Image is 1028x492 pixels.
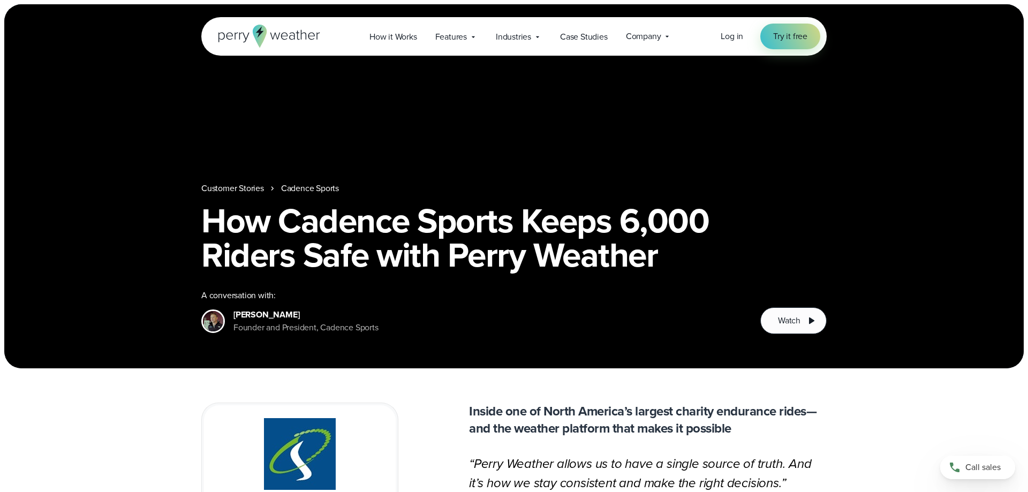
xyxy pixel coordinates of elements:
h1: How Cadence Sports Keeps 6,000 Riders Safe with Perry Weather [201,203,827,272]
span: Case Studies [560,31,608,43]
span: Try it free [773,30,807,43]
div: [PERSON_NAME] [233,308,379,321]
a: Call sales [940,456,1015,479]
strong: Inside one of North America’s largest charity endurance rides—and the weather platform that makes... [469,402,817,438]
span: Log in [721,30,743,42]
a: Cadence Sports [281,182,339,195]
img: Gary Metcalf cadence Sports [203,311,223,331]
span: Company [626,30,661,43]
span: Watch [778,314,800,327]
a: Case Studies [551,26,617,48]
a: Customer Stories [201,182,264,195]
button: Watch [760,307,827,334]
a: How it Works [360,26,426,48]
span: Industries [496,31,531,43]
span: How it Works [369,31,417,43]
img: cadence_sports_logo [264,418,336,490]
a: Try it free [760,24,820,49]
a: Log in [721,30,743,43]
nav: Breadcrumb [201,182,827,195]
span: Call sales [965,461,1001,474]
div: A conversation with: [201,289,743,302]
span: Features [435,31,467,43]
div: Founder and President, Cadence Sports [233,321,379,334]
